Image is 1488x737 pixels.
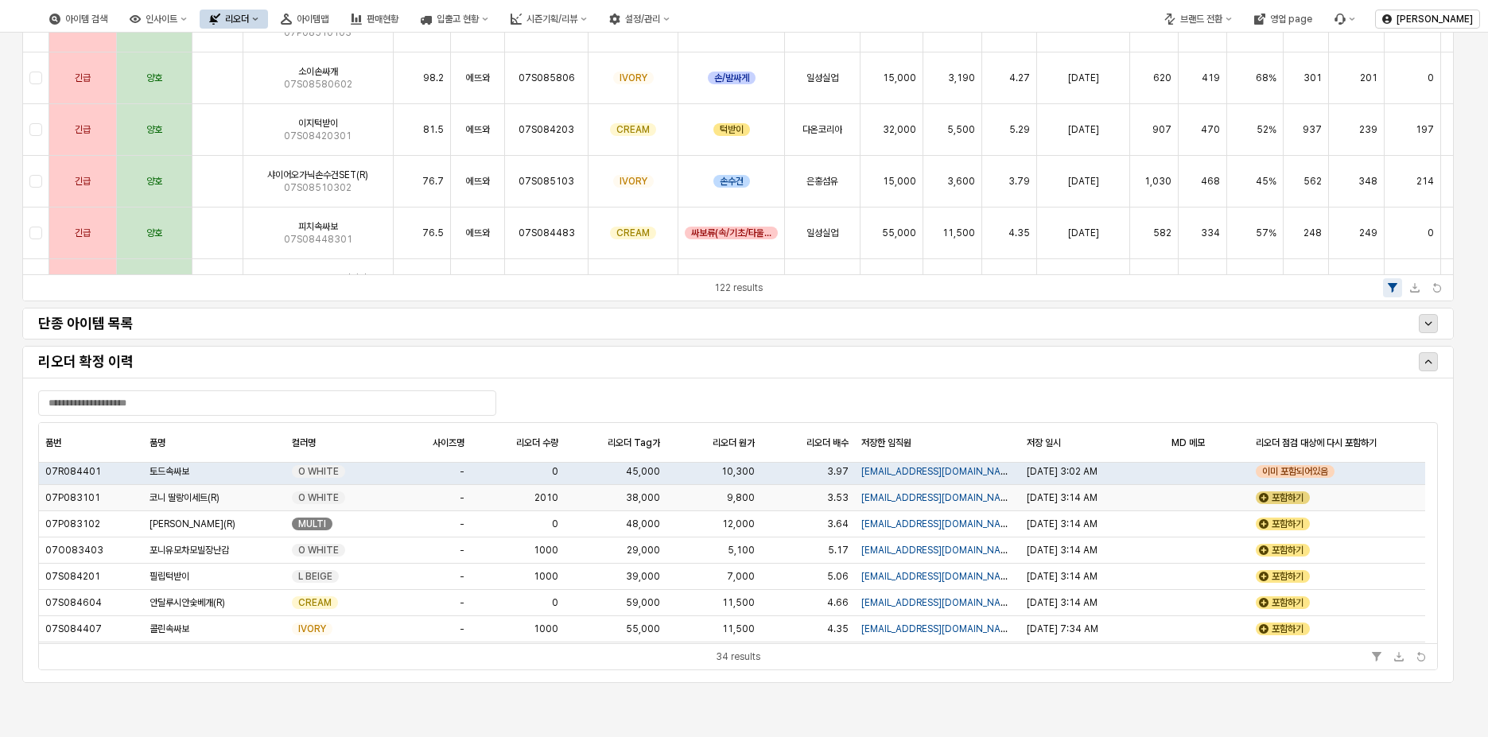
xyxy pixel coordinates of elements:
[519,72,575,84] span: 07S085806
[1009,72,1030,84] span: 4.27
[466,227,490,239] span: 에뜨와
[1412,647,1431,666] button: Refresh
[120,10,196,29] button: 인사이트
[806,227,838,239] span: 일성실업
[861,518,1017,529] a: [EMAIL_ADDRESS][DOMAIN_NAME]
[1383,278,1402,297] button: 1 Filter
[1303,227,1322,239] span: 248
[861,466,1017,477] a: [EMAIL_ADDRESS][DOMAIN_NAME]
[1270,14,1312,25] div: 영업 page
[1419,314,1438,333] button: Show
[1068,123,1099,136] span: [DATE]
[534,544,558,557] span: 1000
[1303,123,1322,136] span: 937
[297,14,328,25] div: 아이템맵
[1419,352,1438,371] button: Hide
[827,465,849,478] span: 3.97
[298,518,326,530] span: MULTI
[269,272,367,285] span: [PERSON_NAME]딸랑이
[284,233,352,246] span: 07S08448301
[146,14,177,25] div: 인사이트
[802,123,842,136] span: 다온코리아
[1257,123,1276,136] span: 52%
[947,123,975,136] span: 5,500
[466,123,490,136] span: 에뜨와
[225,14,249,25] div: 리오더
[1428,72,1434,84] span: 0
[720,123,744,136] span: 턱받이
[691,227,771,239] span: 싸보류(속/기초/타울싸보)
[45,596,102,609] span: 07S084604
[861,597,1017,608] a: [EMAIL_ADDRESS][DOMAIN_NAME]
[298,465,339,478] span: O WHITE
[552,465,558,478] span: 0
[460,623,464,635] span: -
[1155,10,1241,29] button: 브랜드 전환
[1180,14,1222,25] div: 브랜드 전환
[298,570,332,583] span: L BEIGE
[827,491,849,504] span: 3.53
[722,596,755,609] span: 11,500
[65,14,107,25] div: 아이템 검색
[1262,465,1328,478] span: 이미 포함되어있음
[1272,570,1303,583] span: 포함하기
[298,220,338,233] span: 피치속싸보
[75,123,91,136] span: 긴급
[466,175,490,188] span: 에뜨와
[271,10,338,29] button: 아이템맵
[1245,10,1322,29] button: 영업 page
[1027,623,1098,635] span: [DATE] 7:34 AM
[284,130,352,142] span: 07S08420301
[40,10,117,29] button: 아이템 검색
[1375,10,1480,29] button: [PERSON_NAME]
[200,10,268,29] button: 리오더
[75,72,91,84] span: 긴급
[1359,123,1377,136] span: 239
[1201,175,1220,188] span: 468
[45,491,100,504] span: 07P083101
[713,436,755,449] span: 리오더 원가
[150,491,220,504] span: 코니 딸랑이세트(R)
[298,596,332,609] span: CREAM
[1389,647,1408,666] button: Download
[626,623,660,635] span: 55,000
[861,436,911,449] span: 저장한 임직원
[150,596,225,609] span: 안달루시안숯베개(R)
[861,492,1017,503] a: [EMAIL_ADDRESS][DOMAIN_NAME]
[727,491,755,504] span: 9,800
[38,354,1085,370] h4: 리오더 확정 이력
[460,596,464,609] span: -
[827,623,849,635] span: 4.35
[45,465,101,478] span: 07R084401
[460,518,464,530] span: -
[284,78,352,91] span: 07S08580602
[721,465,755,478] span: 10,300
[411,10,498,29] div: 입출고 현황
[1201,227,1220,239] span: 334
[146,123,162,136] span: 양호
[1153,72,1171,84] span: 620
[519,175,574,188] span: 07S085103
[1027,596,1098,609] span: [DATE] 3:14 AM
[1068,175,1099,188] span: [DATE]
[1027,570,1098,583] span: [DATE] 3:14 AM
[460,465,464,478] span: -
[1359,227,1377,239] span: 249
[45,570,100,583] span: 07S084201
[519,123,574,136] span: 07S084203
[341,10,408,29] button: 판매현황
[150,465,189,478] span: 토드속싸보
[948,72,975,84] span: 3,190
[1256,175,1276,188] span: 45%
[608,436,660,449] span: 리오더 Tag가
[620,72,647,84] span: IVORY
[437,14,479,25] div: 입출고 현황
[501,10,596,29] button: 시즌기획/리뷰
[716,649,760,665] div: 34 results
[519,227,575,239] span: 07S084483
[45,518,100,530] span: 07P083102
[45,623,102,635] span: 07S084407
